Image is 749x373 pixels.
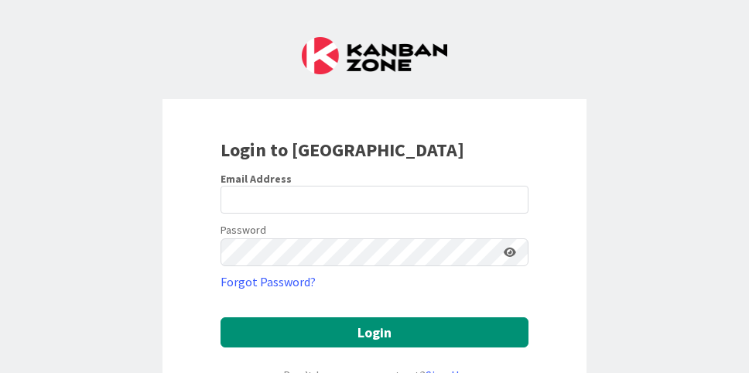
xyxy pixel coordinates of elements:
a: Forgot Password? [221,272,316,291]
label: Password [221,222,266,238]
img: Kanban Zone [302,37,447,74]
b: Login to [GEOGRAPHIC_DATA] [221,138,464,162]
label: Email Address [221,172,292,186]
button: Login [221,317,528,347]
